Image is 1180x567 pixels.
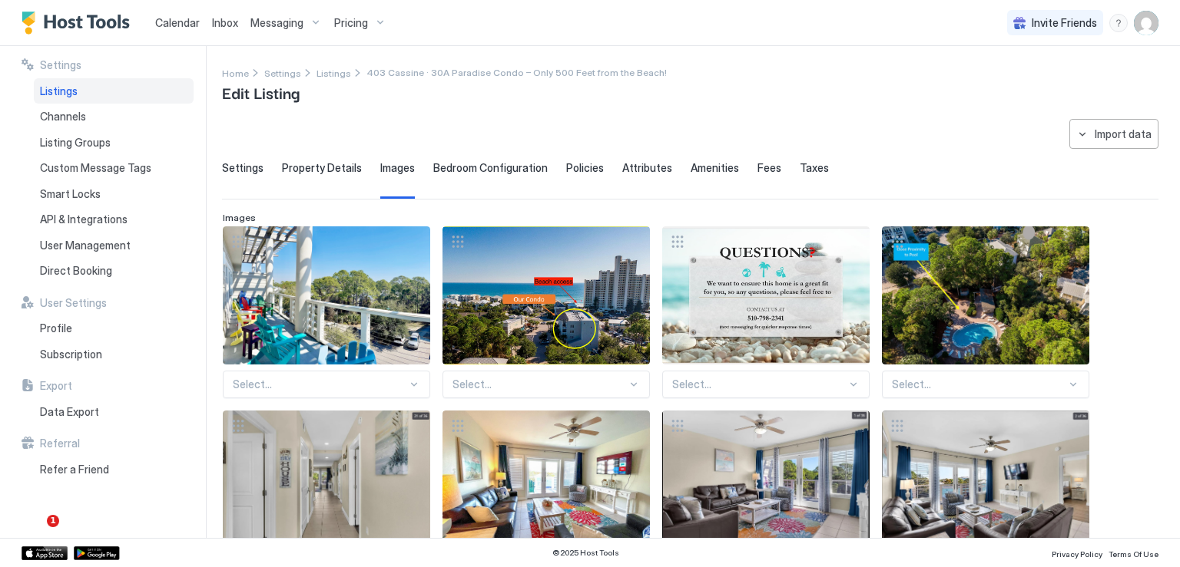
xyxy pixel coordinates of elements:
span: Taxes [800,161,829,175]
a: Home [222,64,249,81]
a: Smart Locks [34,181,194,207]
button: Import data [1069,119,1158,149]
div: View image [223,226,430,364]
a: Refer a Friend [34,457,194,483]
a: Google Play Store [74,546,120,560]
span: Calendar [155,16,200,29]
a: Inbox [212,15,238,31]
div: View image [882,410,1089,549]
div: View image [662,410,870,549]
span: 1 [47,515,59,527]
span: Settings [40,58,81,72]
a: Custom Message Tags [34,155,194,181]
a: Data Export [34,399,194,425]
span: Attributes [622,161,672,175]
span: Data Export [40,405,99,419]
span: User Management [40,239,131,252]
span: Images [223,212,256,223]
span: Profile [40,321,72,335]
div: View image [223,410,430,549]
a: Host Tools Logo [22,12,137,35]
span: Messaging [250,16,303,30]
span: Edit Listing [222,81,300,104]
a: Direct Booking [34,258,194,284]
span: Amenities [691,161,739,175]
span: Inbox [212,16,238,29]
span: Settings [264,68,301,79]
span: Property Details [282,161,362,175]
span: Smart Locks [40,187,101,201]
span: Settings [222,161,264,175]
div: View image [882,226,1089,364]
div: Breadcrumb [317,64,351,81]
a: Profile [34,315,194,341]
div: View image [442,226,650,364]
div: Import data [1095,126,1152,142]
span: Privacy Policy [1052,549,1102,559]
span: Custom Message Tags [40,161,151,175]
iframe: Intercom live chat [15,515,52,552]
span: Listing Groups [40,136,111,150]
a: Listings [34,78,194,104]
span: Subscription [40,348,102,361]
span: API & Integrations [40,213,128,226]
span: Listings [317,68,351,79]
div: Breadcrumb [222,64,249,81]
span: Fees [757,161,781,175]
span: Terms Of Use [1109,549,1158,559]
a: Listings [317,64,351,81]
a: User Management [34,232,194,259]
span: User Settings [40,296,107,310]
a: API & Integrations [34,206,194,232]
a: Settings [264,64,301,81]
a: Subscription [34,341,194,368]
span: Bedroom Configuration [433,161,548,175]
a: Privacy Policy [1052,545,1102,561]
span: Direct Booking [40,264,112,278]
a: Terms Of Use [1109,545,1158,561]
a: Channels [34,104,194,130]
span: Pricing [334,16,368,30]
div: Breadcrumb [264,64,301,81]
a: App Store [22,546,68,560]
div: View image [662,226,870,364]
span: Listings [40,84,78,98]
a: Calendar [155,15,200,31]
div: View image [442,410,650,549]
span: Breadcrumb [366,67,667,78]
span: Images [380,161,415,175]
span: Refer a Friend [40,463,109,476]
span: Channels [40,110,86,124]
a: Listing Groups [34,130,194,156]
div: menu [1109,14,1128,32]
span: © 2025 Host Tools [552,548,619,558]
span: Export [40,379,72,393]
span: Policies [566,161,604,175]
span: Referral [40,437,80,450]
span: Invite Friends [1032,16,1097,30]
div: User profile [1134,11,1158,35]
span: Home [222,68,249,79]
